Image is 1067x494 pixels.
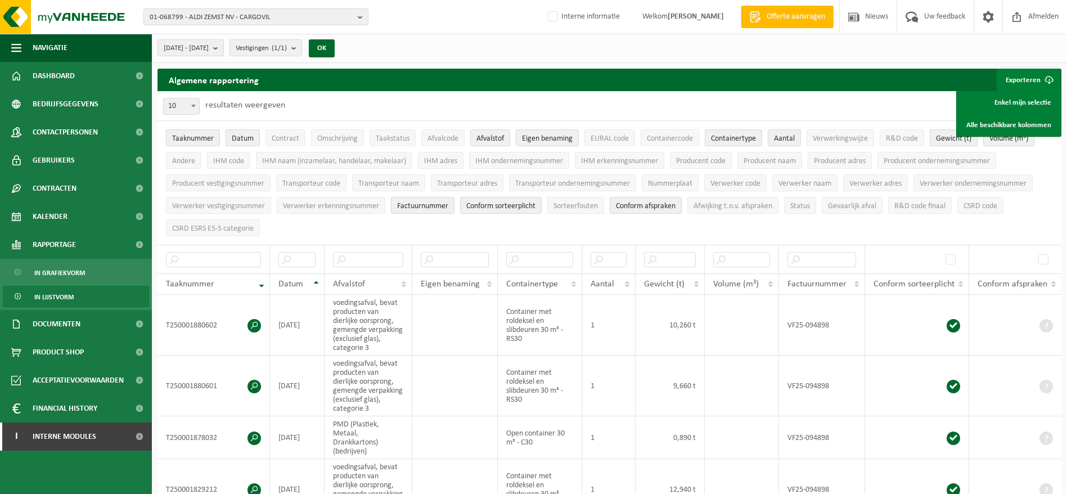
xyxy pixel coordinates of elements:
button: ContainercodeContainercode: Activate to sort [641,129,699,146]
strong: [PERSON_NAME] [668,12,724,21]
button: TaaknummerTaaknummer: Activate to remove sorting [166,129,220,146]
span: Contract [272,134,299,143]
td: 10,260 t [636,295,705,356]
span: [DATE] - [DATE] [164,40,209,57]
span: EURAL code [591,134,629,143]
span: In grafiekvorm [34,262,85,284]
span: Eigen benaming [522,134,573,143]
span: Verwerker erkenningsnummer [283,202,379,210]
span: Containercode [647,134,693,143]
span: Transporteur code [282,179,340,188]
button: IHM naam (inzamelaar, handelaar, makelaar)IHM naam (inzamelaar, handelaar, makelaar): Activate to... [256,152,412,169]
span: Documenten [33,310,80,338]
button: Verwerker ondernemingsnummerVerwerker ondernemingsnummer: Activate to sort [913,174,1033,191]
span: Financial History [33,394,97,423]
span: Kalender [33,203,67,231]
button: Verwerker codeVerwerker code: Activate to sort [704,174,767,191]
td: T250001880602 [157,295,270,356]
td: 9,660 t [636,356,705,416]
span: Verwerker ondernemingsnummer [920,179,1027,188]
span: Afvalstof [476,134,504,143]
button: Producent vestigingsnummerProducent vestigingsnummer: Activate to sort [166,174,271,191]
span: Aantal [774,134,795,143]
td: VF25-094898 [779,356,865,416]
td: Open container 30 m³ - C30 [498,416,582,459]
span: Verwerker vestigingsnummer [172,202,265,210]
span: Offerte aanvragen [764,11,828,23]
span: 10 [163,98,200,115]
td: 1 [582,295,636,356]
td: T250001878032 [157,416,270,459]
span: Contracten [33,174,76,203]
button: Volume (m³)Volume (m³): Activate to sort [983,129,1034,146]
button: Producent adresProducent adres: Activate to sort [808,152,872,169]
td: Container met roldeksel en slibdeuren 30 m³ - RS30 [498,356,582,416]
span: CSRD code [964,202,997,210]
td: T250001880601 [157,356,270,416]
td: 1 [582,356,636,416]
button: Transporteur naamTransporteur naam: Activate to sort [352,174,425,191]
span: IHM erkenningsnummer [581,157,658,165]
span: Transporteur ondernemingsnummer [515,179,630,188]
span: Verwerker adres [849,179,902,188]
a: In grafiekvorm [3,262,149,283]
span: IHM ondernemingsnummer [475,157,563,165]
button: Verwerker vestigingsnummerVerwerker vestigingsnummer: Activate to sort [166,197,271,214]
button: CSRD ESRS E5-5 categorieCSRD ESRS E5-5 categorie: Activate to sort [166,219,260,236]
span: Vestigingen [236,40,287,57]
span: Factuurnummer [397,202,448,210]
span: IHM adres [424,157,457,165]
button: Producent naamProducent naam: Activate to sort [737,152,802,169]
span: IHM naam (inzamelaar, handelaar, makelaar) [262,157,406,165]
td: Container met roldeksel en slibdeuren 30 m³ - RS30 [498,295,582,356]
button: OmschrijvingOmschrijving: Activate to sort [311,129,364,146]
button: DatumDatum: Activate to sort [226,129,260,146]
button: R&D code finaalR&amp;D code finaal: Activate to sort [888,197,952,214]
span: Transporteur naam [358,179,419,188]
span: Datum [278,280,303,289]
span: I [11,423,21,451]
span: Taakstatus [376,134,409,143]
span: Conform afspraken [616,202,676,210]
span: Eigen benaming [421,280,480,289]
span: Afwijking t.o.v. afspraken [694,202,772,210]
button: Transporteur ondernemingsnummerTransporteur ondernemingsnummer : Activate to sort [509,174,636,191]
span: Conform sorteerplicht [466,202,535,210]
button: Conform afspraken : Activate to sort [610,197,682,214]
button: Gewicht (t)Gewicht (t): Activate to sort [930,129,978,146]
a: Alle beschikbare kolommen [958,114,1060,136]
h2: Algemene rapportering [157,69,270,91]
span: Status [790,202,810,210]
span: Verwerkingswijze [813,134,868,143]
button: Verwerker adresVerwerker adres: Activate to sort [843,174,908,191]
span: Taaknummer [172,134,214,143]
button: Eigen benamingEigen benaming: Activate to sort [516,129,579,146]
span: Producent naam [744,157,796,165]
span: Conform sorteerplicht [874,280,955,289]
span: Rapportage [33,231,76,259]
span: Afvalcode [427,134,458,143]
td: [DATE] [270,416,325,459]
span: Transporteur adres [437,179,497,188]
td: voedingsafval, bevat producten van dierlijke oorsprong, gemengde verpakking (exclusief glas), cat... [325,356,412,416]
span: 01-068799 - ALDI ZEMST NV - CARGOVIL [150,9,353,26]
span: Containertype [711,134,756,143]
button: 01-068799 - ALDI ZEMST NV - CARGOVIL [143,8,368,25]
button: Producent ondernemingsnummerProducent ondernemingsnummer: Activate to sort [877,152,996,169]
span: Afvalstof [333,280,365,289]
span: Taaknummer [166,280,214,289]
span: Containertype [506,280,558,289]
button: Conform sorteerplicht : Activate to sort [460,197,542,214]
td: 1 [582,416,636,459]
span: R&D code finaal [894,202,946,210]
button: AantalAantal: Activate to sort [768,129,801,146]
td: [DATE] [270,295,325,356]
count: (1/1) [272,44,287,52]
button: Vestigingen(1/1) [229,39,302,56]
button: Exporteren [997,69,1060,91]
td: [DATE] [270,356,325,416]
label: resultaten weergeven [205,101,285,110]
label: Interne informatie [546,8,620,25]
span: Acceptatievoorwaarden [33,366,124,394]
button: CSRD codeCSRD code: Activate to sort [957,197,1003,214]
